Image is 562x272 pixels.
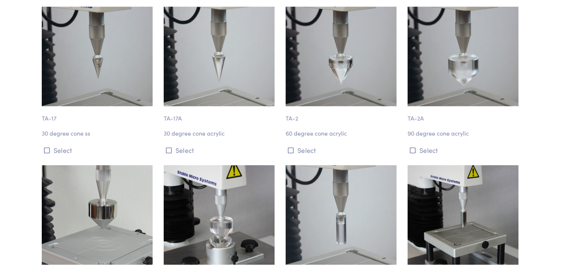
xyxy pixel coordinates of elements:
[42,144,155,156] button: Select
[164,106,277,123] p: TA-17A
[164,129,277,138] p: 30 degree cone acrylic
[42,165,153,265] img: cone_ta-2a-ss_90-degree.jpg
[42,106,155,123] p: TA-17
[408,7,518,106] img: cone_ta-2a_90-degree_2.jpg
[42,129,155,138] p: 30 degree cone ss
[286,129,399,138] p: 60 degree cone acrylic
[164,165,275,265] img: cone_ta-425_spreadability-rig.jpg
[408,106,521,123] p: TA-2A
[408,165,518,265] img: cylinder_ta-10ss_half-inch-diameter.jpg
[164,144,277,156] button: Select
[42,7,153,106] img: cone_ta-17_30-degree_2.jpg
[286,7,396,106] img: cone_ta-2_60-degree_2.jpg
[408,144,521,156] button: Select
[286,106,399,123] p: TA-2
[408,129,521,138] p: 90 degree cone acrylic
[286,144,399,156] button: Select
[164,7,275,106] img: cone_ta-17a_30-degree_2.jpg
[286,165,396,265] img: cylinder_ta-10_half-inch-diameter_2.jpg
